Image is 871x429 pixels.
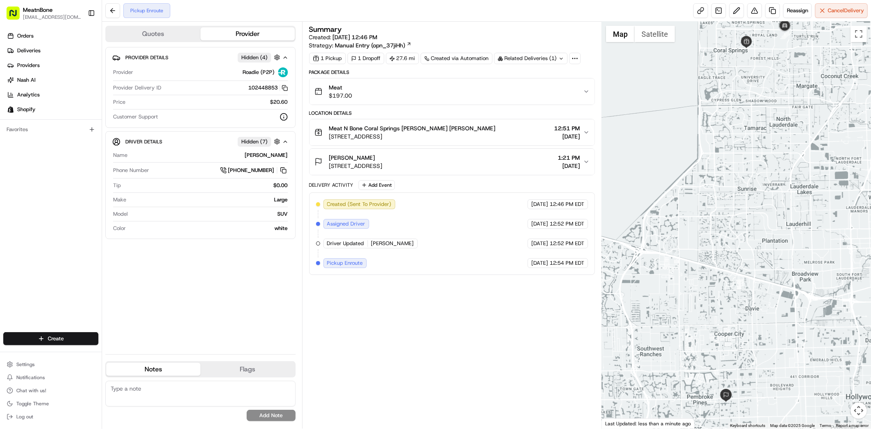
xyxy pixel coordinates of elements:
[310,78,595,105] button: Meat$197.00
[327,259,363,267] span: Pickup Enroute
[17,76,36,84] span: Nash AI
[371,240,414,247] span: [PERSON_NAME]
[3,3,85,23] button: MeatnBone[EMAIL_ADDRESS][DOMAIN_NAME]
[23,6,53,14] button: MeatnBone
[241,138,267,145] span: Hidden ( 7 )
[550,240,584,247] span: 12:52 PM EDT
[386,53,419,64] div: 27.6 mi
[243,69,275,76] span: Roadie (P2P)
[329,154,375,162] span: [PERSON_NAME]
[112,51,289,64] button: Provider DetailsHidden (4)
[125,139,162,145] span: Driver Details
[783,3,812,18] button: Reassign
[310,149,595,175] button: [PERSON_NAME][STREET_ADDRESS]1:21 PM[DATE]
[531,220,548,228] span: [DATE]
[241,54,267,61] span: Hidden ( 4 )
[327,240,364,247] span: Driver Updated
[106,27,200,40] button: Quotes
[3,103,102,116] a: Shopify
[558,154,580,162] span: 1:21 PM
[3,88,102,101] a: Analytics
[238,136,282,147] button: Hidden (7)
[124,182,288,189] div: $0.00
[3,398,98,409] button: Toggle Theme
[228,167,274,174] span: [PHONE_NUMBER]
[820,423,831,428] a: Terms (opens in new tab)
[16,387,46,394] span: Chat with us!
[249,84,288,92] button: 102448853
[329,92,352,100] span: $197.00
[558,162,580,170] span: [DATE]
[780,30,789,39] div: 1
[48,335,64,342] span: Create
[200,27,295,40] button: Provider
[329,124,496,132] span: Meat N Bone Coral Springs [PERSON_NAME] [PERSON_NAME]
[17,106,36,113] span: Shopify
[851,26,867,42] button: Toggle fullscreen view
[113,167,149,174] span: Phone Number
[327,201,392,208] span: Created (Sent To Provider)
[836,423,869,428] a: Report a map error
[17,47,40,54] span: Deliveries
[828,7,864,14] span: Cancel Delivery
[3,44,102,57] a: Deliveries
[16,361,35,368] span: Settings
[113,196,126,203] span: Make
[787,7,808,14] span: Reassign
[113,113,158,121] span: Customer Support
[310,119,595,145] button: Meat N Bone Coral Springs [PERSON_NAME] [PERSON_NAME][STREET_ADDRESS]12:51 PM[DATE]
[113,152,127,159] span: Name
[550,259,584,267] span: 12:54 PM EDT
[113,84,161,92] span: Provider Delivery ID
[3,359,98,370] button: Settings
[112,135,289,148] button: Driver DetailsHidden (7)
[3,411,98,422] button: Log out
[16,400,49,407] span: Toggle Theme
[604,418,631,429] img: Google
[770,423,815,428] span: Map data ©2025 Google
[550,201,584,208] span: 12:46 PM EDT
[3,74,102,87] a: Nash AI
[16,413,33,420] span: Log out
[220,166,288,175] a: [PHONE_NUMBER]
[554,124,580,132] span: 12:51 PM
[421,53,492,64] a: Created via Automation
[359,180,395,190] button: Add Event
[815,3,868,18] button: CancelDelivery
[602,418,695,429] div: Last Updated: less than a minute ago
[3,372,98,383] button: Notifications
[329,132,496,141] span: [STREET_ADDRESS]
[129,196,288,203] div: Large
[7,106,14,113] img: Shopify logo
[113,210,128,218] span: Model
[309,53,346,64] div: 1 Pickup
[17,91,40,98] span: Analytics
[16,374,45,381] span: Notifications
[335,41,405,49] span: Manual Entry (opn_37jiHh)
[333,34,378,41] span: [DATE] 12:46 PM
[270,98,288,106] span: $20.60
[23,14,81,20] button: [EMAIL_ADDRESS][DOMAIN_NAME]
[309,33,378,41] span: Created:
[113,69,133,76] span: Provider
[17,62,40,69] span: Providers
[125,54,168,61] span: Provider Details
[348,53,384,64] div: 1 Dropoff
[550,220,584,228] span: 12:52 PM EDT
[335,41,412,49] a: Manual Entry (opn_37jiHh)
[531,259,548,267] span: [DATE]
[604,418,631,429] a: Open this area in Google Maps (opens a new window)
[17,32,33,40] span: Orders
[3,332,98,345] button: Create
[106,363,200,376] button: Notes
[309,26,342,33] h3: Summary
[113,98,125,106] span: Price
[329,83,352,92] span: Meat
[851,402,867,419] button: Map camera controls
[129,225,288,232] div: white
[131,152,288,159] div: [PERSON_NAME]
[200,363,295,376] button: Flags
